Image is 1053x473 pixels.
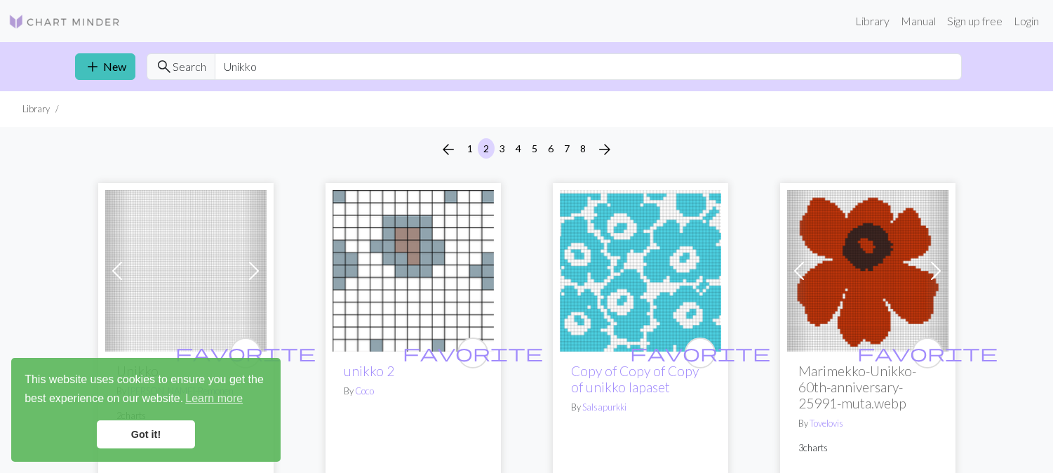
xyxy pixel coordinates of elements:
[857,342,998,364] span: favorite
[1008,7,1045,35] a: Login
[333,190,494,352] img: unikko 2
[850,7,895,35] a: Library
[173,58,206,75] span: Search
[434,138,619,161] nav: Page navigation
[97,420,195,448] a: dismiss cookie message
[8,13,121,30] img: Logo
[630,342,770,364] span: favorite
[630,339,770,367] i: favourite
[84,57,101,76] span: add
[333,262,494,276] a: unikko 2
[912,338,943,368] button: favourite
[175,339,316,367] i: favourite
[542,138,559,159] button: 6
[494,138,511,159] button: 3
[344,363,394,379] a: unikko 2
[685,338,716,368] button: favourite
[560,190,721,352] img: unikko lapaset
[434,138,462,161] button: Previous
[11,358,281,462] div: cookieconsent
[596,141,613,158] i: Next
[403,342,543,364] span: favorite
[344,385,483,398] p: By
[787,262,948,276] a: SENASTE
[582,401,626,413] a: Salsapurkki
[895,7,941,35] a: Manual
[575,138,591,159] button: 8
[105,190,267,352] img: Unikko peitto
[558,138,575,159] button: 7
[571,401,710,414] p: By
[156,57,173,76] span: search
[355,385,374,397] a: Coco
[787,190,948,352] img: SENASTE
[457,338,488,368] button: favourite
[798,363,937,411] h2: Marimekko-Unikko-60th-anniversary-25991-muta.webp
[857,339,998,367] i: favourite
[183,388,245,409] a: learn more about cookies
[105,262,267,276] a: Unikko peitto
[75,53,135,80] a: New
[941,7,1008,35] a: Sign up free
[440,140,457,159] span: arrow_back
[403,339,543,367] i: favourite
[798,417,937,430] p: By
[591,138,619,161] button: Next
[462,138,478,159] button: 1
[596,140,613,159] span: arrow_forward
[810,418,843,429] a: Tovelovis
[571,363,699,395] a: Copy of Copy of Copy of unikko lapaset
[560,262,721,276] a: unikko lapaset
[478,138,495,159] button: 2
[526,138,543,159] button: 5
[230,338,261,368] button: favourite
[175,342,316,364] span: favorite
[798,441,937,455] p: 3 charts
[510,138,527,159] button: 4
[440,141,457,158] i: Previous
[25,371,267,409] span: This website uses cookies to ensure you get the best experience on our website.
[22,102,50,116] li: Library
